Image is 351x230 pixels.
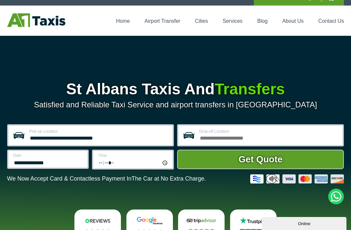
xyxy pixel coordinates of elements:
[223,18,242,24] a: Services
[98,154,169,157] label: Time
[318,18,344,24] a: Contact Us
[13,154,84,157] label: Date
[214,80,285,98] span: Transfers
[257,18,267,24] a: Blog
[29,129,169,133] label: Pick-up Location
[134,217,166,225] img: Google
[185,217,217,225] img: Tripadvisor
[282,18,304,24] a: About Us
[116,18,130,24] a: Home
[250,174,344,183] img: Credit And Debit Cards
[262,216,348,230] iframe: chat widget
[7,175,206,182] p: We Now Accept Card & Contactless Payment In
[145,18,180,24] a: Airport Transfer
[237,217,269,225] img: Trustpilot
[7,13,65,27] img: A1 Taxis St Albans LTD
[199,129,339,133] label: Drop-off Location
[131,175,206,182] span: The Car at No Extra Charge.
[7,81,344,97] h1: St Albans Taxis And
[195,18,208,24] a: Cities
[7,100,344,109] p: Satisfied and Reliable Taxi Service and airport transfers in [GEOGRAPHIC_DATA]
[177,150,344,169] button: Get Quote
[82,217,114,225] img: Reviews.io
